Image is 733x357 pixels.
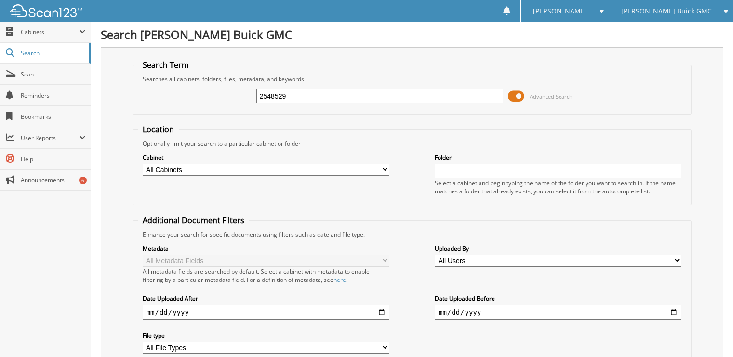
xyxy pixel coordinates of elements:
a: here [333,276,346,284]
div: Searches all cabinets, folders, files, metadata, and keywords [138,75,687,83]
div: Optionally limit your search to a particular cabinet or folder [138,140,687,148]
span: Search [21,49,84,57]
span: Cabinets [21,28,79,36]
legend: Location [138,124,179,135]
label: File type [143,331,389,340]
label: Cabinet [143,153,389,162]
label: Date Uploaded Before [435,294,681,303]
span: Bookmarks [21,113,86,121]
span: [PERSON_NAME] Buick GMC [621,8,712,14]
div: All metadata fields are searched by default. Select a cabinet with metadata to enable filtering b... [143,268,389,284]
h1: Search [PERSON_NAME] Buick GMC [101,26,723,42]
label: Metadata [143,244,389,253]
span: Announcements [21,176,86,184]
span: Scan [21,70,86,78]
label: Date Uploaded After [143,294,389,303]
div: Select a cabinet and begin typing the name of the folder you want to search in. If the name match... [435,179,681,195]
div: Enhance your search for specific documents using filters such as date and file type. [138,230,687,239]
span: Advanced Search [530,93,573,100]
input: end [435,305,681,320]
span: Help [21,155,86,163]
legend: Additional Document Filters [138,215,249,226]
img: scan123-logo-white.svg [10,4,82,17]
span: User Reports [21,134,79,142]
input: start [143,305,389,320]
legend: Search Term [138,60,194,70]
span: [PERSON_NAME] [533,8,587,14]
label: Folder [435,153,681,162]
div: 6 [79,177,87,184]
span: Reminders [21,91,86,100]
label: Uploaded By [435,244,681,253]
